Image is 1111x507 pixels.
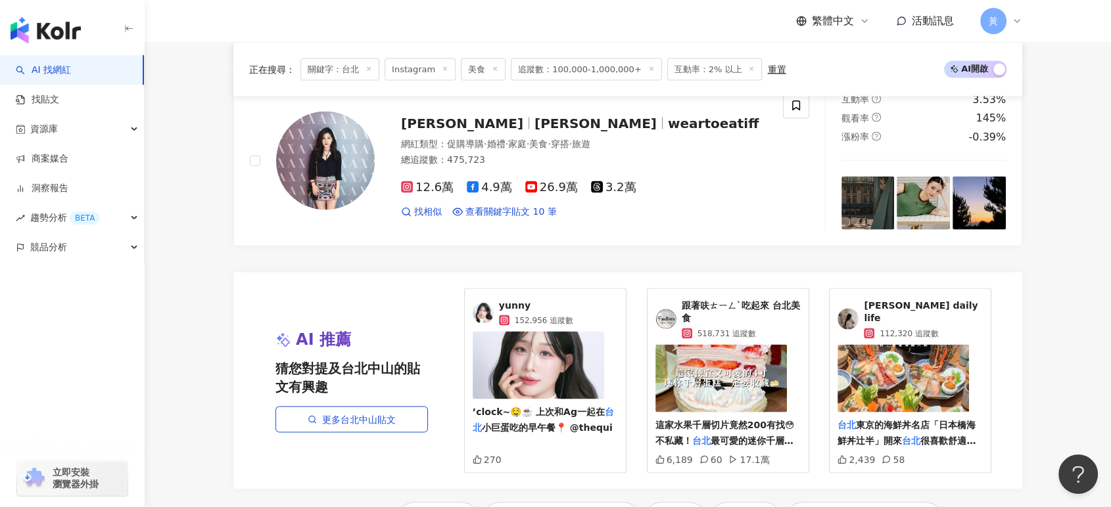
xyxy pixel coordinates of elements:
a: 查看關鍵字貼文 10 筆 [452,206,557,219]
img: post-image [897,177,950,230]
img: KOL Avatar [655,309,676,330]
span: yunny [499,299,573,313]
span: 小巨蛋吃的早午餐📍 @thequi [482,422,613,433]
span: 家庭 [508,139,527,149]
span: 趨勢分析 [30,203,100,232]
div: -0.39% [968,130,1006,144]
iframe: Help Scout Beacon - Open [1058,454,1098,494]
img: KOL Avatar [473,303,494,324]
span: 3.2萬 [591,181,636,194]
span: 漲粉率 [841,131,869,142]
span: 立即安裝 瀏覽器外掛 [53,466,99,490]
span: 互動率：2% 以上 [667,58,763,80]
a: 更多台北中山貼文 [275,407,428,433]
span: ’clock~🤤☕️ 上次和Ag一起在 [473,407,605,417]
a: 找相似 [401,206,442,219]
span: question-circle [872,95,881,104]
span: · [569,139,572,149]
img: post-image [841,177,895,230]
span: 正在搜尋 ： [249,64,295,74]
span: 觀看率 [841,113,869,123]
div: 6,189 [655,454,693,465]
span: 追蹤數：100,000-1,000,000+ [511,58,662,80]
div: 重置 [767,64,786,74]
span: rise [16,213,25,223]
a: 找貼文 [16,93,59,106]
span: 黃 [989,14,998,28]
span: · [484,139,486,149]
span: 美食 [529,139,548,149]
span: [PERSON_NAME] [401,116,523,131]
a: chrome extension立即安裝 瀏覽器外掛 [17,460,128,496]
span: Instagram [385,58,456,80]
span: 12.6萬 [401,181,454,194]
span: 跟著呋ㄊㄧㄥˋ吃起來 台北美食 [682,299,801,325]
span: question-circle [872,113,881,122]
div: 60 [699,454,722,465]
img: KOL Avatar [276,112,375,210]
span: · [505,139,508,149]
span: 518,731 追蹤數 [697,328,756,340]
span: · [548,139,550,149]
img: logo [11,17,81,43]
div: 17.1萬 [728,454,769,465]
div: 270 [473,454,502,465]
span: 競品分析 [30,232,67,262]
span: 東京的海鮮丼名店「日本橋海鮮丼辻半」開來 [838,420,976,446]
mark: 台北 [692,435,711,446]
a: KOL Avataryunny152,956 追蹤數 [473,299,618,327]
a: KOL Avatar[PERSON_NAME][PERSON_NAME]weartoeatiff網紅類型：促購導購·婚禮·家庭·美食·穿搭·旅遊總追蹤數：475,72312.6萬4.9萬26.9... [233,76,1022,246]
mark: 台北 [902,435,920,446]
span: 關鍵字：台北 [300,58,379,80]
div: 3.53% [972,93,1006,107]
div: 58 [882,454,905,465]
a: searchAI 找網紅 [16,64,71,77]
img: post-image [953,177,1006,230]
img: chrome extension [21,468,47,489]
span: 找相似 [414,206,442,219]
a: KOL Avatar跟著呋ㄊㄧㄥˋ吃起來 台北美食518,731 追蹤數 [655,299,801,340]
span: 美食 [461,58,506,80]
span: 互動率 [841,94,869,104]
div: 總追蹤數 ： 475,723 [401,154,767,167]
span: 猜您對提及台北中山的貼文有興趣 [275,359,428,396]
span: 婚禮 [486,139,505,149]
div: 2,439 [838,454,875,465]
div: BETA [70,211,100,225]
div: 網紅類型 ： [401,138,767,151]
span: 4.9萬 [467,181,512,194]
span: 活動訊息 [912,14,954,27]
span: weartoeatiff [668,116,759,131]
span: 152,956 追蹤數 [515,315,573,326]
a: KOL Avatar[PERSON_NAME] daily life112,320 追蹤數 [838,299,983,340]
span: 促購導購 [447,139,484,149]
mark: 台北 [838,420,856,430]
span: 112,320 追蹤數 [880,328,938,340]
span: 資源庫 [30,114,58,144]
span: 查看關鍵字貼文 10 筆 [465,206,557,219]
div: 145% [976,111,1006,125]
span: 繁體中文 [812,14,854,28]
img: KOL Avatar [838,309,859,330]
span: question-circle [872,132,881,141]
span: [PERSON_NAME] daily life [864,299,983,325]
a: 商案媒合 [16,152,68,165]
span: 穿搭 [551,139,569,149]
span: 旅遊 [572,139,590,149]
a: 洞察報告 [16,182,68,195]
span: [PERSON_NAME] [534,116,657,131]
span: 26.9萬 [525,181,578,194]
span: AI 推薦 [296,329,351,351]
span: 這家水果千層切片竟然200有找😳 不私藏！ [655,420,795,446]
span: · [527,139,529,149]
